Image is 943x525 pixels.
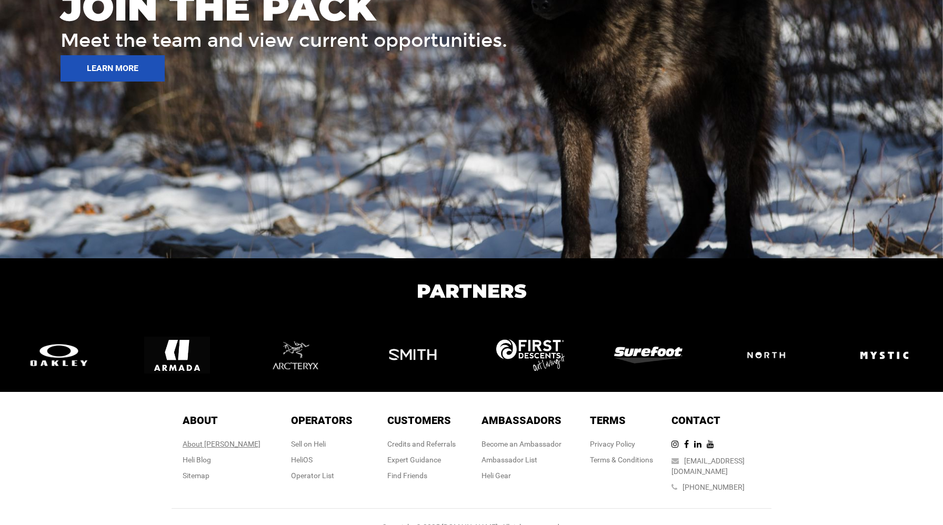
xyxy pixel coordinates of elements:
[61,55,935,82] a: LEARN MORE
[183,439,260,449] div: About [PERSON_NAME]
[61,55,165,82] button: LEARN MORE
[183,470,260,481] div: Sitemap
[291,470,353,481] div: Operator List
[61,31,935,50] p: Meet the team and view current opportunities.
[614,347,683,364] img: logo
[262,322,328,388] img: logo
[481,455,561,465] div: Ambassador List
[590,414,626,427] span: Terms
[380,322,446,388] img: logo
[387,414,451,427] span: Customers
[481,414,561,427] span: Ambassadors
[25,341,93,368] img: logo
[291,456,313,464] a: HeliOS
[851,322,917,388] img: logo
[291,414,353,427] span: Operators
[291,439,353,449] div: Sell on Heli
[683,483,745,491] a: [PHONE_NUMBER]
[590,456,653,464] a: Terms & Conditions
[732,337,800,373] img: logo
[671,414,720,427] span: Contact
[590,440,635,448] a: Privacy Policy
[481,471,511,480] a: Heli Gear
[144,322,210,388] img: logo
[183,414,218,427] span: About
[496,339,565,371] img: logo
[387,470,456,481] div: Find Friends
[481,440,561,448] a: Become an Ambassador
[671,457,745,476] a: [EMAIL_ADDRESS][DOMAIN_NAME]
[387,440,456,448] a: Credits and Referrals
[183,456,211,464] a: Heli Blog
[387,456,441,464] a: Expert Guidance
